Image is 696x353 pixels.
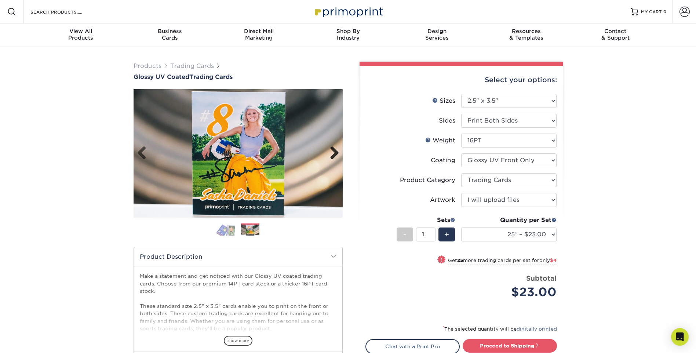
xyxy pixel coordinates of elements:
[224,336,252,346] span: show more
[170,62,214,69] a: Trading Cards
[36,28,125,34] span: View All
[425,136,455,145] div: Weight
[440,256,442,264] span: !
[663,9,667,14] span: 0
[482,28,571,41] div: & Templates
[571,23,660,47] a: Contact& Support
[134,62,161,69] a: Products
[397,216,455,225] div: Sets
[539,258,557,263] span: only
[463,339,557,352] a: Proceed to Shipping
[448,258,557,265] small: Get more trading cards per set for
[30,7,101,16] input: SEARCH PRODUCTS.....
[125,23,214,47] a: BusinessCards
[482,28,571,34] span: Resources
[393,28,482,41] div: Services
[443,326,557,332] small: The selected quantity will be
[214,23,303,47] a: Direct MailMarketing
[403,229,407,240] span: -
[125,28,214,34] span: Business
[571,28,660,41] div: & Support
[571,28,660,34] span: Contact
[517,326,557,332] a: digitally printed
[134,247,342,266] h2: Product Description
[134,73,343,80] a: Glossy UV CoatedTrading Cards
[482,23,571,47] a: Resources& Templates
[134,89,343,218] img: Glossy UV Coated 02
[430,196,455,204] div: Artwork
[214,28,303,34] span: Direct Mail
[393,23,482,47] a: DesignServices
[214,28,303,41] div: Marketing
[439,116,455,125] div: Sides
[550,258,557,263] span: $4
[216,223,235,236] img: Trading Cards 01
[641,9,662,15] span: MY CART
[311,4,385,19] img: Primoprint
[303,28,393,41] div: Industry
[134,73,189,80] span: Glossy UV Coated
[526,274,557,282] strong: Subtotal
[461,216,557,225] div: Quantity per Set
[432,97,455,105] div: Sizes
[36,28,125,41] div: Products
[671,328,689,346] div: Open Intercom Messenger
[393,28,482,34] span: Design
[444,229,449,240] span: +
[365,66,557,94] div: Select your options:
[400,176,455,185] div: Product Category
[467,283,557,301] div: $23.00
[457,258,463,263] strong: 25
[241,225,259,236] img: Trading Cards 02
[36,23,125,47] a: View AllProducts
[431,156,455,165] div: Coating
[125,28,214,41] div: Cards
[303,28,393,34] span: Shop By
[134,73,343,80] h1: Trading Cards
[303,23,393,47] a: Shop ByIndustry
[2,331,62,350] iframe: Google Customer Reviews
